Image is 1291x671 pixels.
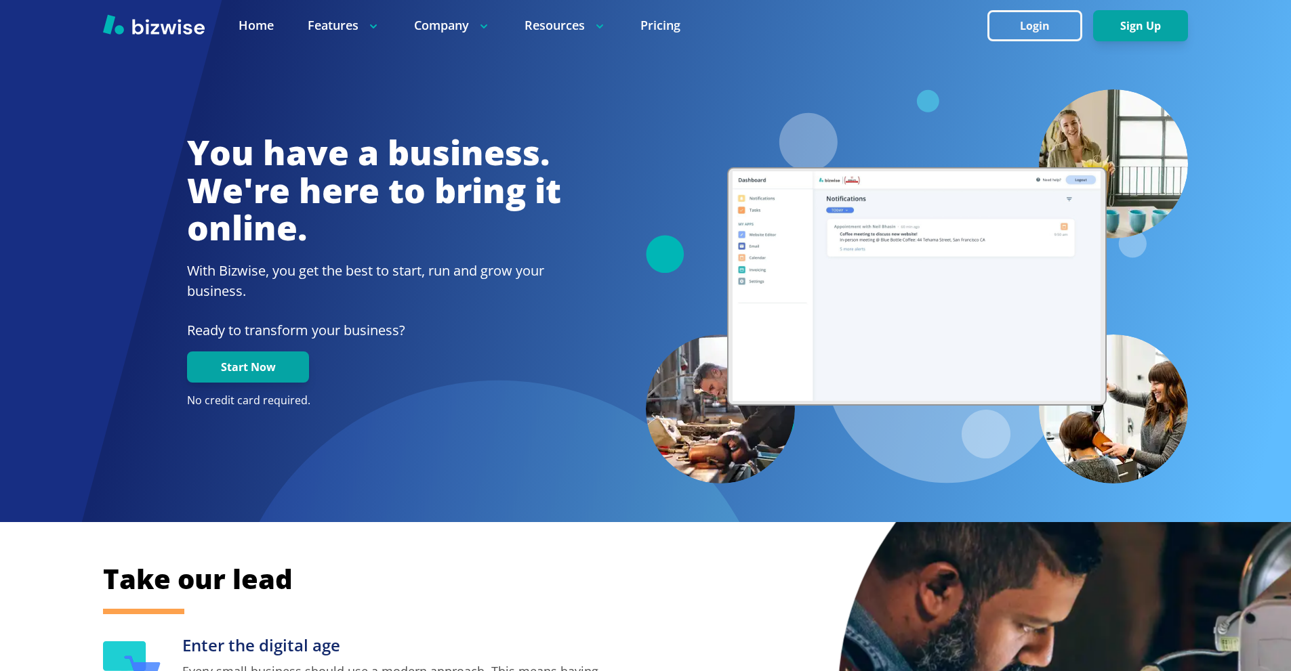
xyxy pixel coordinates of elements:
[1093,20,1188,33] a: Sign Up
[103,14,205,35] img: Bizwise Logo
[239,17,274,34] a: Home
[187,393,561,408] p: No credit card required.
[182,634,611,657] h3: Enter the digital age
[640,17,680,34] a: Pricing
[308,17,380,34] p: Features
[987,10,1082,41] button: Login
[187,361,309,374] a: Start Now
[103,561,1120,597] h2: Take our lead
[1093,10,1188,41] button: Sign Up
[987,20,1093,33] a: Login
[525,17,607,34] p: Resources
[187,351,309,383] button: Start Now
[187,320,561,341] p: Ready to transform your business?
[414,17,491,34] p: Company
[187,134,561,247] h1: You have a business. We're here to bring it online.
[187,261,561,301] h2: With Bizwise, you get the best to start, run and grow your business.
